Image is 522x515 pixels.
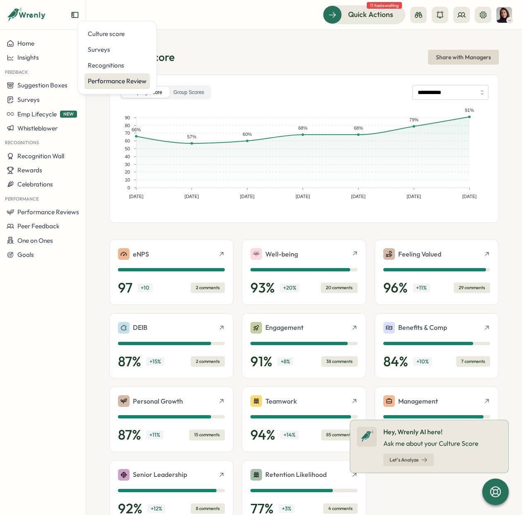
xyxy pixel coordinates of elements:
[351,194,366,199] text: [DATE]
[88,29,147,39] div: Culture score
[191,283,225,293] div: 2 comments
[127,185,130,190] text: 0
[133,469,187,480] p: Senior Leadership
[191,503,225,514] div: 8 comments
[125,131,130,135] text: 70
[242,387,366,452] a: Teamwork94%+14%85 comments
[137,283,153,293] p: + 10
[321,356,358,367] div: 38 comments
[383,438,479,449] p: Ask me about your Culture Score
[118,353,141,370] p: 87 %
[17,152,64,160] span: Recognition Wall
[265,322,303,333] p: Engagement
[240,194,255,199] text: [DATE]
[109,387,233,452] a: Personal Growth87%+11%15 comments
[147,504,166,513] p: + 12 %
[265,469,327,480] p: Retention Likelihood
[17,180,53,188] span: Celebrations
[125,123,130,128] text: 80
[88,45,147,54] div: Surveys
[390,457,419,462] span: Let's Analyze
[407,194,421,199] text: [DATE]
[133,322,147,333] p: DEIB
[436,50,491,64] span: Share with Managers
[84,73,150,89] a: Performance Review
[398,322,447,333] p: Benefits & Comp
[280,283,300,293] p: + 20 %
[71,11,79,19] button: Expand sidebar
[125,115,130,120] text: 90
[367,2,402,9] span: 11 tasks waiting
[398,249,441,259] p: Feeling Valued
[428,50,499,65] button: Share with Managers
[168,87,209,98] label: Group Scores
[383,427,479,437] p: Hey, Wrenly AI here!
[375,313,499,379] a: Benefits & Comp84%+10%7 comments
[383,353,408,370] p: 84 %
[265,249,298,259] p: Well-being
[125,177,130,182] text: 10
[118,280,132,296] p: 97
[17,208,79,216] span: Performance Reviews
[277,357,293,366] p: + 8 %
[413,357,432,366] p: + 10 %
[84,26,150,42] a: Culture score
[146,430,164,440] p: + 11 %
[280,430,299,440] p: + 14 %
[454,283,490,293] div: 29 comments
[189,430,225,440] div: 15 comments
[185,194,199,199] text: [DATE]
[17,166,42,174] span: Rewards
[250,427,275,443] p: 94 %
[296,194,310,199] text: [DATE]
[375,239,499,305] a: Feeling Valued96%+11%29 comments
[118,427,141,443] p: 87 %
[17,222,60,230] span: Peer Feedback
[17,39,34,47] span: Home
[109,239,233,305] a: eNPS97+102 comments
[456,356,490,367] div: 7 comments
[348,9,393,20] span: Quick Actions
[146,357,164,366] p: + 15 %
[125,146,130,151] text: 50
[17,81,67,89] span: Suggestion Boxes
[125,138,130,143] text: 60
[88,61,147,70] div: Recognitions
[242,313,366,379] a: Engagement91%+8%38 comments
[17,251,34,259] span: Goals
[133,396,183,406] p: Personal Growth
[60,111,77,118] span: NEW
[279,504,295,513] p: + 3 %
[375,387,499,452] a: Management94%+9%17 comments
[321,430,358,440] div: 85 comments
[383,280,408,296] p: 96 %
[323,503,358,514] div: 4 comments
[242,239,366,305] a: Well-being93%+20%20 comments
[265,396,297,406] p: Teamwork
[250,353,272,370] p: 91 %
[125,169,130,174] text: 20
[129,194,144,199] text: [DATE]
[17,96,40,104] span: Surveys
[398,396,438,406] p: Management
[321,283,358,293] div: 20 comments
[109,313,233,379] a: DEIB87%+15%2 comments
[413,283,430,293] p: + 11 %
[133,249,149,259] p: eNPS
[88,77,147,86] div: Performance Review
[383,454,434,466] button: Let's Analyze
[191,356,225,367] div: 2 comments
[462,194,477,199] text: [DATE]
[84,58,150,73] a: Recognitions
[17,110,57,118] span: Emp Lifecycle
[496,7,512,23] img: Viktoria Korzhova
[250,280,275,296] p: 93 %
[84,42,150,58] a: Surveys
[17,124,58,132] span: Whistleblower
[323,5,405,24] button: Quick Actions
[17,53,39,61] span: Insights
[125,162,130,167] text: 30
[17,237,53,244] span: One on Ones
[125,154,130,159] text: 40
